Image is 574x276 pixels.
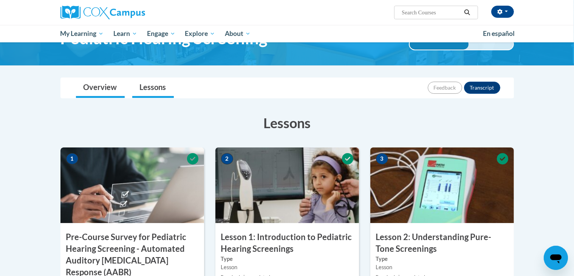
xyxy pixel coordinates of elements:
[401,8,461,17] input: Search Courses
[491,6,514,18] button: Account Settings
[215,231,359,255] h3: Lesson 1: Introduction to Pediatric Hearing Screenings
[376,263,508,271] div: Lesson
[478,26,520,42] a: En español
[544,246,568,270] iframe: Button to launch messaging window
[49,25,525,42] div: Main menu
[132,78,174,98] a: Lessons
[370,231,514,255] h3: Lesson 2: Understanding Pure-Tone Screenings
[461,8,473,17] button: Search
[60,29,104,38] span: My Learning
[221,255,353,263] label: Type
[225,29,251,38] span: About
[220,25,255,42] a: About
[464,82,500,94] button: Transcript
[428,82,462,94] button: Feedback
[376,255,508,263] label: Type
[410,39,469,50] div: 57% complete
[56,25,109,42] a: My Learning
[60,147,204,223] img: Course Image
[180,25,220,42] a: Explore
[60,113,514,132] h3: Lessons
[376,153,388,164] span: 3
[221,263,353,271] div: Lesson
[113,29,137,38] span: Learn
[147,29,175,38] span: Engage
[483,29,515,37] span: En español
[370,147,514,223] img: Course Image
[60,6,145,19] img: Cox Campus
[142,25,180,42] a: Engage
[221,153,233,164] span: 2
[76,78,125,98] a: Overview
[60,6,204,19] a: Cox Campus
[66,153,78,164] span: 1
[108,25,142,42] a: Learn
[185,29,215,38] span: Explore
[215,147,359,223] img: Course Image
